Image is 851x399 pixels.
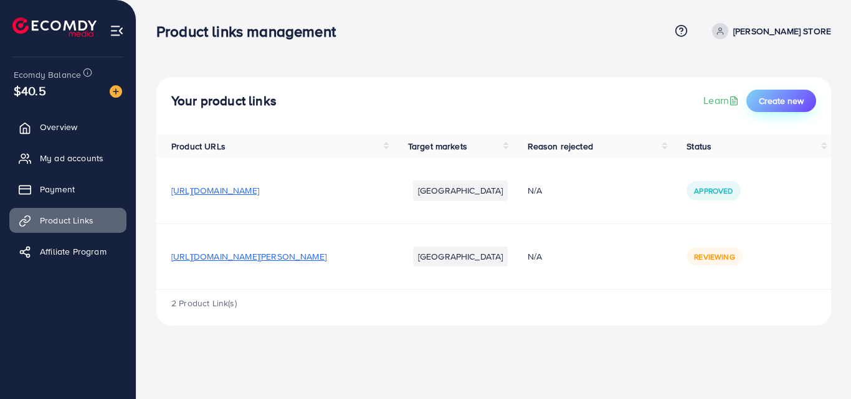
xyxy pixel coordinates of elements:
span: Create new [759,95,804,107]
button: Create new [746,90,816,112]
span: 2 Product Link(s) [171,297,237,309]
a: Overview [9,115,126,139]
a: My ad accounts [9,146,126,171]
span: N/A [528,250,542,263]
span: Ecomdy Balance [14,68,81,81]
span: $40.5 [16,73,44,109]
p: [PERSON_NAME] STORE [733,24,831,39]
a: [PERSON_NAME] STORE [707,23,831,39]
a: Learn [703,93,741,108]
span: [URL][DOMAIN_NAME] [171,184,259,197]
a: Affiliate Program [9,239,126,264]
span: Reviewing [694,251,735,262]
span: Payment [40,183,75,195]
span: [URL][DOMAIN_NAME][PERSON_NAME] [171,250,326,263]
li: [GEOGRAPHIC_DATA] [413,246,508,266]
span: My ad accounts [40,152,103,164]
li: [GEOGRAPHIC_DATA] [413,181,508,200]
img: logo [12,17,97,37]
h3: Product links management [156,22,346,40]
span: Status [687,140,711,153]
span: Approved [694,185,733,196]
a: Product Links [9,208,126,233]
span: Product Links [40,214,93,227]
img: menu [110,24,124,38]
a: Payment [9,177,126,202]
img: image [110,85,122,98]
span: Reason rejected [528,140,593,153]
span: N/A [528,184,542,197]
span: Affiliate Program [40,245,107,258]
span: Overview [40,121,77,133]
iframe: Chat [798,343,842,390]
span: Target markets [408,140,467,153]
h4: Your product links [171,93,277,109]
span: Product URLs [171,140,226,153]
